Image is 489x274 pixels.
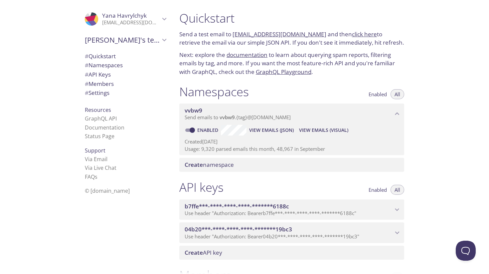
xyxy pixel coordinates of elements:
span: Members [85,80,114,88]
span: Send emails to . {tag} @[DOMAIN_NAME] [185,114,291,121]
button: All [391,89,404,99]
span: # [85,80,88,88]
a: GraphQL Playground [256,68,311,76]
div: Create API Key [179,246,404,260]
span: vvbw9 [220,114,235,121]
div: Members [80,79,171,89]
span: © [DOMAIN_NAME] [85,187,130,194]
a: Enabled [196,127,221,133]
span: Create [185,161,203,168]
span: Create [185,249,203,256]
button: All [391,185,404,195]
h1: API keys [179,180,224,195]
button: Enabled [365,89,391,99]
h1: Namespaces [179,84,249,99]
a: [EMAIL_ADDRESS][DOMAIN_NAME] [233,30,326,38]
a: documentation [227,51,267,59]
p: Created [DATE] [185,138,399,145]
button: View Emails (Visual) [296,125,351,136]
span: [PERSON_NAME]'s team [85,35,160,45]
button: View Emails (JSON) [246,125,296,136]
span: Yana Havrylchyk [102,12,147,19]
span: # [85,61,88,69]
div: API Keys [80,70,171,79]
span: # [85,71,88,78]
div: Skelar's team [80,31,171,49]
span: vvbw9 [185,107,202,114]
a: Documentation [85,124,124,131]
div: Create namespace [179,158,404,172]
div: vvbw9 namespace [179,104,404,124]
iframe: Help Scout Beacon - Open [456,241,476,261]
p: Usage: 9,320 parsed emails this month, 48,967 in September [185,145,399,152]
p: [EMAIL_ADDRESS][DOMAIN_NAME] [102,19,160,26]
div: Namespaces [80,61,171,70]
a: FAQ [85,173,97,180]
a: click here [352,30,377,38]
span: Support [85,147,105,154]
span: # [85,89,88,97]
div: Yana Havrylchyk [80,8,171,30]
span: Quickstart [85,52,116,60]
button: Enabled [365,185,391,195]
a: Status Page [85,133,114,140]
a: GraphQL API [85,115,117,122]
span: API Keys [85,71,111,78]
p: Send a test email to and then to retrieve the email via our simple JSON API. If you don't see it ... [179,30,404,47]
a: Via Email [85,155,107,163]
span: View Emails (JSON) [249,126,294,134]
a: Via Live Chat [85,164,116,171]
span: # [85,52,88,60]
span: s [95,173,97,180]
p: Next: explore the to learn about querying spam reports, filtering emails by tag, and more. If you... [179,51,404,76]
div: Team Settings [80,88,171,98]
h1: Quickstart [179,11,404,26]
span: Namespaces [85,61,123,69]
span: Settings [85,89,109,97]
span: namespace [185,161,234,168]
div: Quickstart [80,52,171,61]
span: View Emails (Visual) [299,126,348,134]
span: Resources [85,106,111,114]
span: API key [185,249,222,256]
